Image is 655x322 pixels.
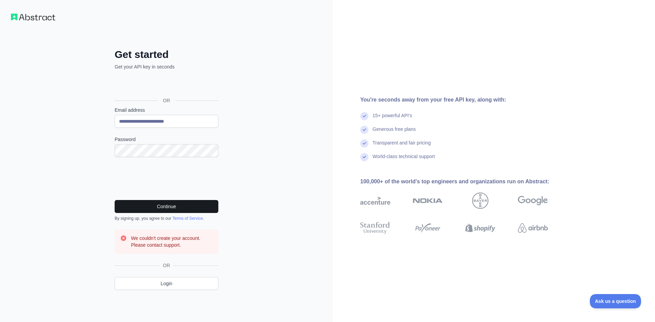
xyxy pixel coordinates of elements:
div: You're seconds away from your free API key, along with: [360,96,570,104]
img: shopify [465,220,495,235]
img: Workflow [11,14,55,20]
span: OR [158,97,176,104]
button: Continue [115,200,218,213]
img: check mark [360,153,368,161]
div: World-class technical support [373,153,435,167]
a: Login [115,277,218,290]
h2: Get started [115,48,218,61]
div: Generous free plans [373,126,416,139]
img: check mark [360,112,368,120]
img: check mark [360,126,368,134]
img: check mark [360,139,368,148]
span: OR [160,262,173,269]
iframe: reCAPTCHA [115,165,218,192]
img: airbnb [518,220,548,235]
div: 15+ powerful API's [373,112,412,126]
img: google [518,193,548,209]
div: By signing up, you agree to our . [115,216,218,221]
div: Transparent and fair pricing [373,139,431,153]
img: payoneer [413,220,443,235]
img: accenture [360,193,390,209]
iframe: Sign in with Google Button [111,78,220,93]
img: nokia [413,193,443,209]
p: Get your API key in seconds [115,63,218,70]
label: Password [115,136,218,143]
h3: We couldn't create your account. Please contact support. [131,235,213,248]
label: Email address [115,107,218,113]
img: stanford university [360,220,390,235]
img: bayer [472,193,489,209]
div: 100,000+ of the world's top engineers and organizations run on Abstract: [360,178,570,186]
iframe: Toggle Customer Support [590,294,641,308]
a: Terms of Service [172,216,203,221]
